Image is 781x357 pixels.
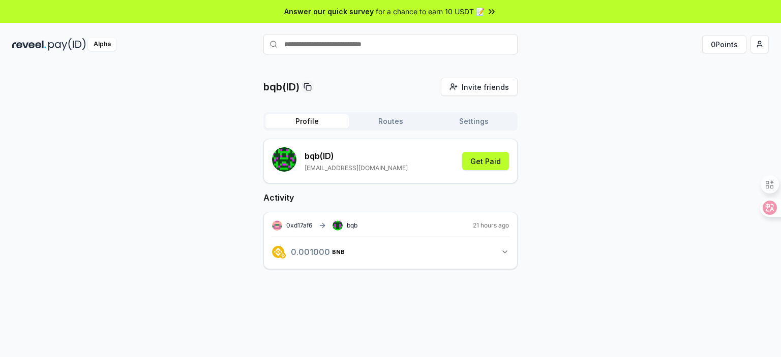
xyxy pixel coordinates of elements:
img: logo.png [280,252,286,258]
p: [EMAIL_ADDRESS][DOMAIN_NAME] [305,164,408,172]
span: bqb [347,221,357,230]
div: Alpha [88,38,116,51]
button: Settings [432,114,516,128]
span: Invite friends [462,82,509,92]
span: 21 hours ago [473,221,509,230]
button: 0Points [702,35,746,53]
button: 0.001000BNB [272,243,509,261]
span: Answer our quick survey [284,6,374,17]
img: logo.png [272,246,284,258]
p: bqb (ID) [305,150,408,162]
span: BNB [332,249,345,255]
button: Get Paid [462,152,509,170]
span: 0xd17af6 [286,221,312,229]
img: reveel_dark [12,38,46,51]
h2: Activity [263,191,518,204]
button: Profile [265,114,349,128]
span: for a chance to earn 10 USDT 📝 [376,6,485,17]
p: bqb(ID) [263,80,299,94]
img: pay_id [48,38,86,51]
button: Routes [349,114,432,128]
button: Invite friends [441,78,518,96]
